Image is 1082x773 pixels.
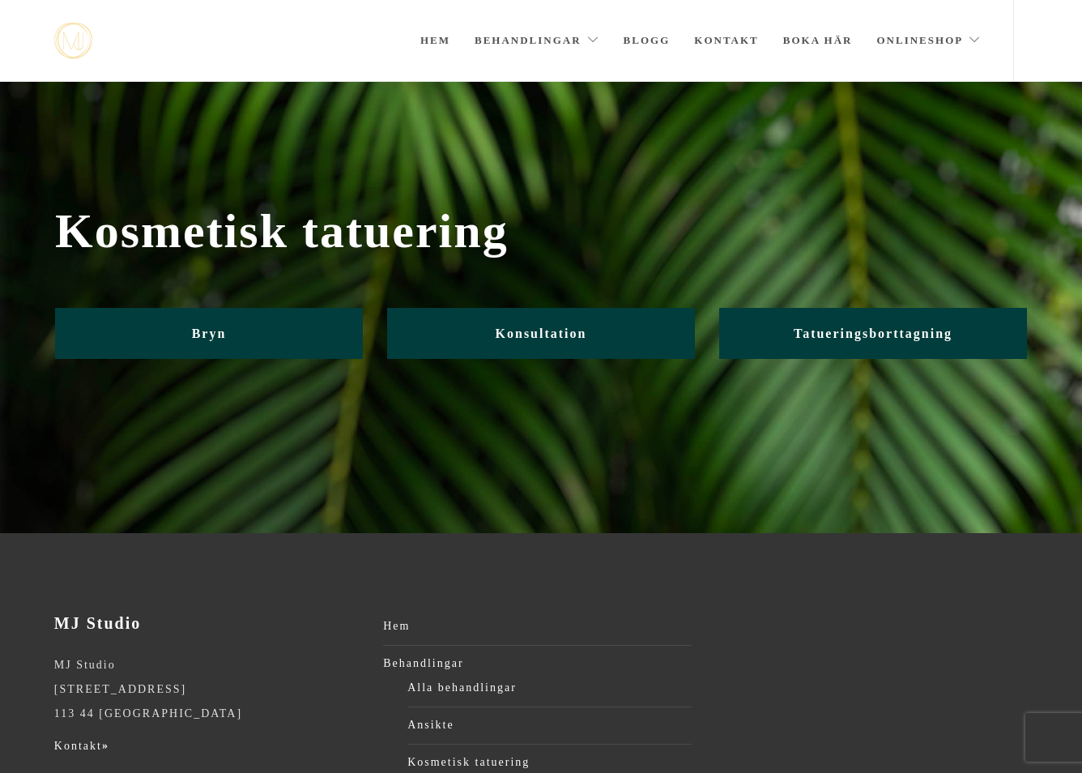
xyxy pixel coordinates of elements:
a: Kontakt» [54,740,109,752]
span: Bryn [192,327,227,340]
span: Tatueringsborttagning [794,327,952,340]
a: Hem [383,614,691,638]
a: Konsultation [387,308,695,359]
span: Konsultation [496,327,587,340]
a: Behandlingar [383,651,691,676]
h3: MJ Studio [54,614,362,633]
a: Ansikte [407,713,691,737]
a: Alla behandlingar [407,676,691,700]
strong: » [102,740,109,752]
a: Bryn [55,308,363,359]
span: Kosmetisk tatuering [55,203,1027,259]
p: MJ Studio [STREET_ADDRESS] 113 44 [GEOGRAPHIC_DATA] [54,653,362,726]
a: mjstudio mjstudio mjstudio [54,23,92,59]
a: Tatueringsborttagning [719,308,1027,359]
img: mjstudio [54,23,92,59]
